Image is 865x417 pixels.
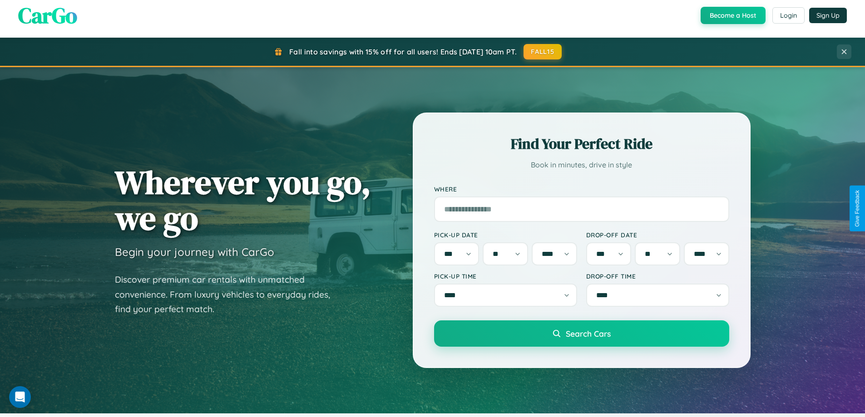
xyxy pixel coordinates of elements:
p: Discover premium car rentals with unmatched convenience. From luxury vehicles to everyday rides, ... [115,272,342,317]
label: Drop-off Time [586,272,729,280]
label: Pick-up Time [434,272,577,280]
button: Become a Host [701,7,766,24]
label: Where [434,185,729,193]
button: Login [772,7,805,24]
h3: Begin your journey with CarGo [115,245,274,259]
p: Book in minutes, drive in style [434,158,729,172]
h1: Wherever you go, we go [115,164,371,236]
span: CarGo [18,0,77,30]
label: Pick-up Date [434,231,577,239]
button: Search Cars [434,320,729,347]
div: Give Feedback [854,190,860,227]
label: Drop-off Date [586,231,729,239]
button: FALL15 [524,44,562,59]
button: Sign Up [809,8,847,23]
div: Open Intercom Messenger [9,386,31,408]
span: Fall into savings with 15% off for all users! Ends [DATE] 10am PT. [289,47,517,56]
span: Search Cars [566,329,611,339]
h2: Find Your Perfect Ride [434,134,729,154]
